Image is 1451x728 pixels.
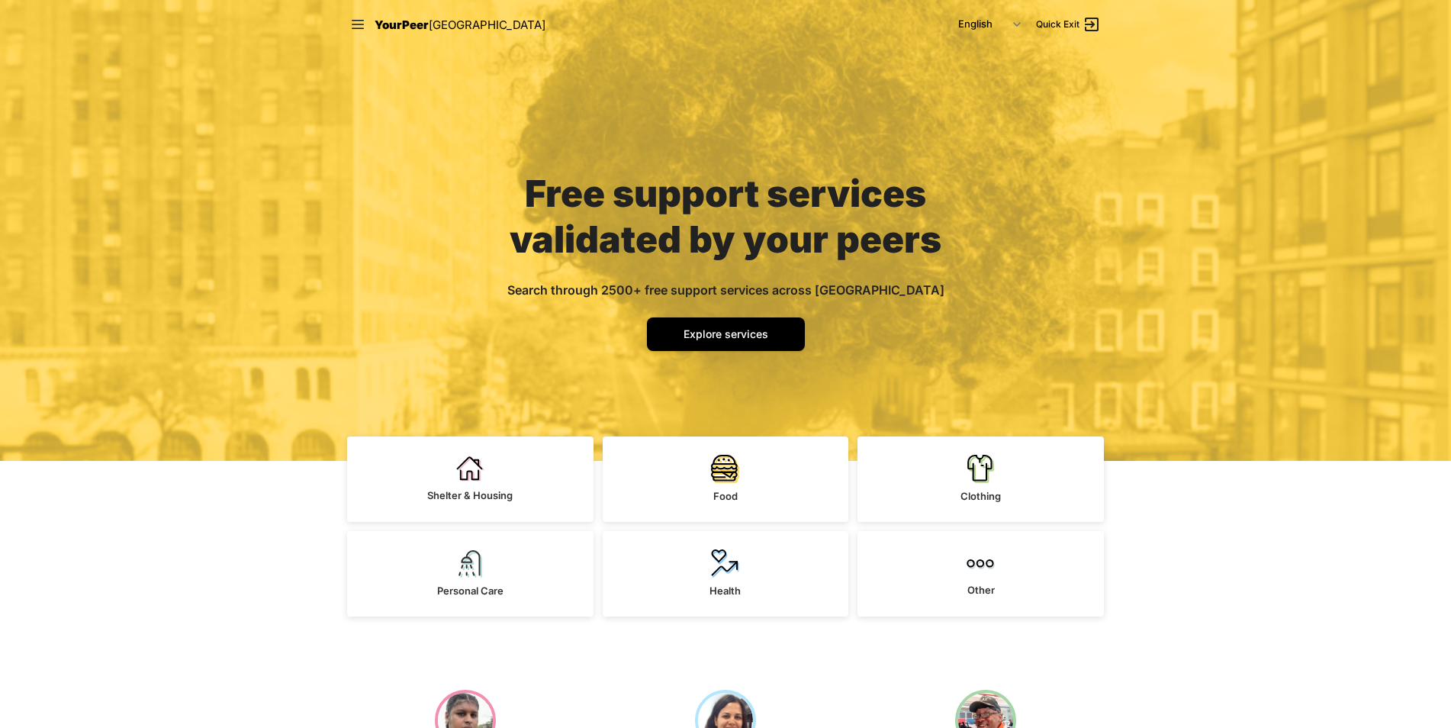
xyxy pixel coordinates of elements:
[967,584,995,596] span: Other
[510,171,941,262] span: Free support services validated by your peers
[709,585,741,597] span: Health
[857,436,1104,522] a: Clothing
[347,436,594,522] a: Shelter & Housing
[603,531,849,617] a: Health
[375,18,429,32] span: YourPeer
[647,317,805,351] a: Explore services
[375,15,545,34] a: YourPeer[GEOGRAPHIC_DATA]
[713,490,738,502] span: Food
[1036,18,1079,31] span: Quick Exit
[857,531,1104,617] a: Other
[603,436,849,522] a: Food
[429,18,545,32] span: [GEOGRAPHIC_DATA]
[507,282,944,298] span: Search through 2500+ free support services across [GEOGRAPHIC_DATA]
[437,585,504,597] span: Personal Care
[347,531,594,617] a: Personal Care
[427,489,513,501] span: Shelter & Housing
[960,490,1001,502] span: Clothing
[1036,15,1101,34] a: Quick Exit
[684,327,768,340] span: Explore services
